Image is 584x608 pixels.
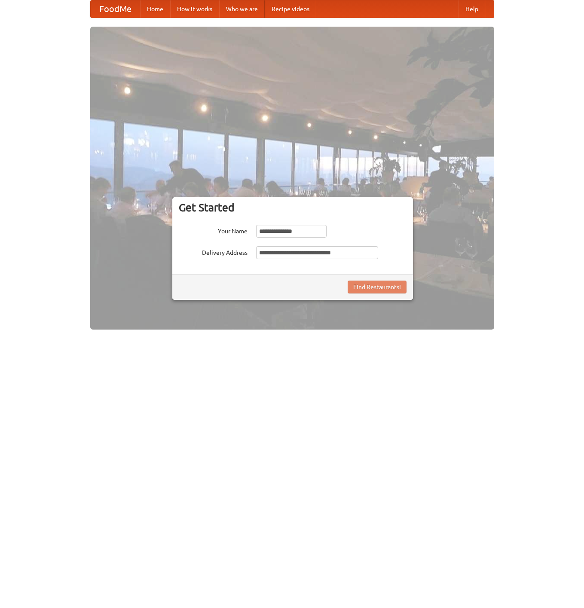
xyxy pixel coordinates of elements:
[140,0,170,18] a: Home
[459,0,485,18] a: Help
[179,201,407,214] h3: Get Started
[219,0,265,18] a: Who we are
[265,0,316,18] a: Recipe videos
[91,0,140,18] a: FoodMe
[170,0,219,18] a: How it works
[179,246,248,257] label: Delivery Address
[179,225,248,235] label: Your Name
[348,281,407,293] button: Find Restaurants!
